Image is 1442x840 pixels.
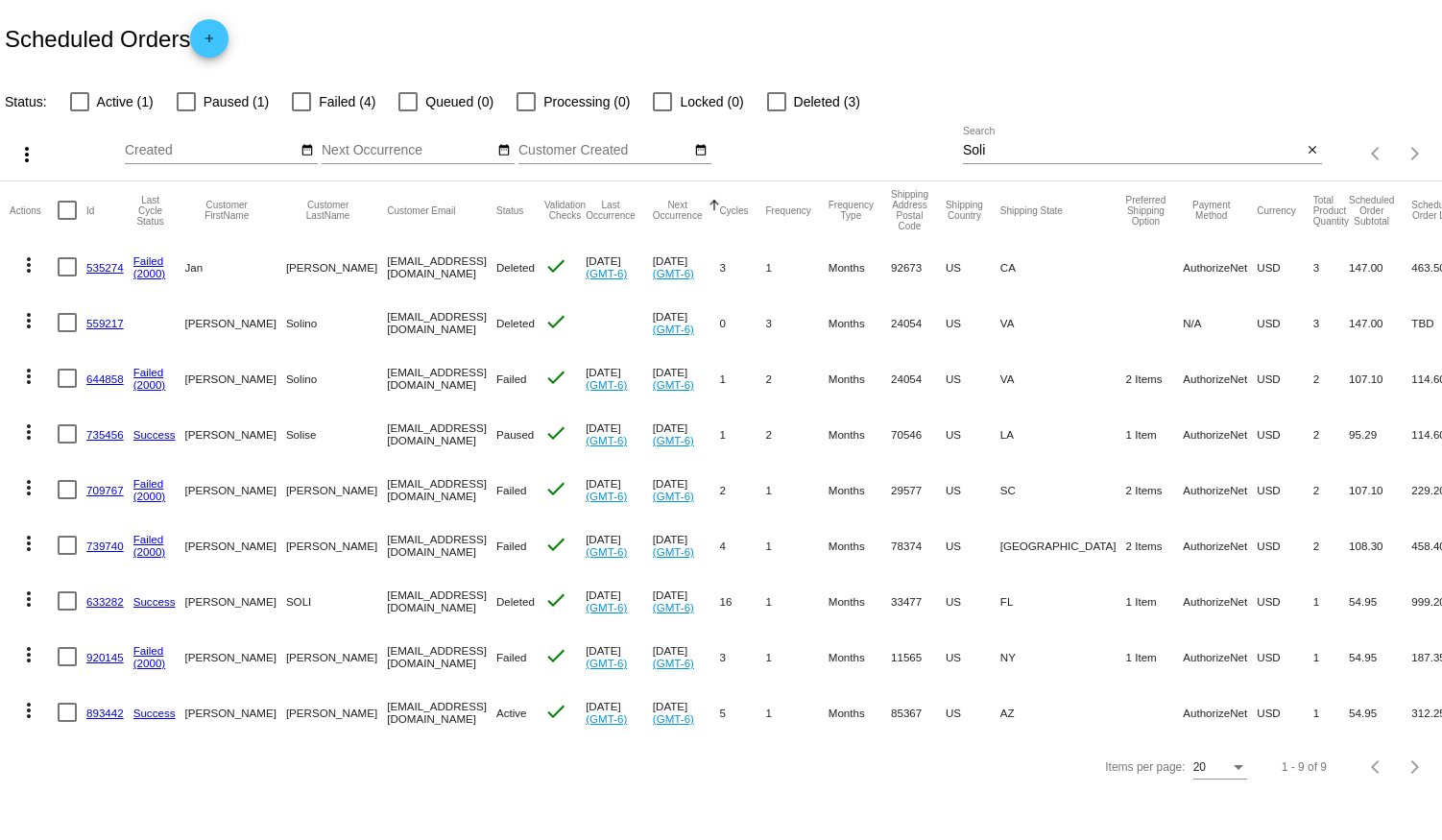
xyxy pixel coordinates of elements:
mat-cell: USD [1257,295,1313,350]
div: Items per page: [1105,760,1185,774]
mat-cell: [DATE] [586,350,653,406]
a: 535274 [86,261,124,274]
mat-cell: 1 [766,239,829,295]
mat-cell: 2 [720,462,766,517]
mat-cell: USD [1257,629,1313,684]
mat-cell: SC [1000,462,1126,517]
mat-cell: Months [829,573,891,629]
mat-cell: Jan [185,239,286,295]
mat-cell: [PERSON_NAME] [185,406,286,462]
mat-cell: [DATE] [586,573,653,629]
mat-icon: check [544,421,567,444]
mat-cell: [DATE] [653,573,720,629]
a: (GMT-6) [586,490,627,502]
span: Deleted [496,261,535,274]
mat-cell: 3 [1313,239,1349,295]
button: Next page [1396,748,1434,786]
span: Failed [496,372,527,385]
mat-cell: US [946,462,1000,517]
mat-cell: [EMAIL_ADDRESS][DOMAIN_NAME] [387,462,496,517]
button: Change sorting for LastOccurrenceUtc [586,200,636,221]
mat-cell: 1 [1313,629,1349,684]
mat-cell: 85367 [891,684,946,740]
mat-cell: [EMAIL_ADDRESS][DOMAIN_NAME] [387,406,496,462]
mat-cell: 1 [766,462,829,517]
mat-cell: [PERSON_NAME] [286,629,387,684]
button: Change sorting for CustomerLastName [286,200,370,221]
mat-cell: VA [1000,295,1126,350]
mat-icon: close [1306,143,1319,158]
button: Change sorting for Status [496,204,523,216]
mat-cell: 54.95 [1349,573,1411,629]
mat-cell: 2 Items [1126,517,1184,573]
button: Change sorting for ShippingCountry [946,200,983,221]
mat-cell: LA [1000,406,1126,462]
mat-cell: VA [1000,350,1126,406]
mat-cell: [PERSON_NAME] [286,684,387,740]
div: 1 - 9 of 9 [1282,760,1327,774]
a: Failed [133,644,164,657]
mat-icon: more_vert [17,699,40,722]
mat-cell: US [946,239,1000,295]
mat-cell: 107.10 [1349,462,1411,517]
span: Failed [496,540,527,552]
mat-cell: 2 [1313,350,1349,406]
mat-cell: AuthorizeNet [1183,629,1257,684]
mat-cell: [PERSON_NAME] [286,462,387,517]
mat-cell: 1 Item [1126,406,1184,462]
mat-cell: AZ [1000,684,1126,740]
mat-cell: 54.95 [1349,684,1411,740]
button: Change sorting for CustomerEmail [387,204,455,216]
mat-icon: more_vert [15,143,38,166]
mat-cell: [PERSON_NAME] [185,684,286,740]
mat-cell: Months [829,406,891,462]
a: 644858 [86,372,124,385]
a: Failed [133,254,164,267]
mat-icon: add [198,32,221,55]
mat-icon: date_range [300,143,314,158]
mat-cell: 2 Items [1126,350,1184,406]
mat-icon: check [544,533,567,556]
span: Paused [496,428,534,441]
a: (GMT-6) [586,545,627,558]
mat-cell: [DATE] [653,406,720,462]
span: Active (1) [97,90,154,113]
a: Success [133,428,176,441]
a: (GMT-6) [653,267,694,279]
button: Previous page [1358,748,1396,786]
span: Deleted [496,317,535,329]
mat-cell: 78374 [891,517,946,573]
mat-cell: 147.00 [1349,239,1411,295]
mat-cell: 0 [720,295,766,350]
mat-icon: check [544,254,567,277]
mat-icon: check [544,644,567,667]
mat-cell: 24054 [891,295,946,350]
mat-icon: more_vert [17,643,40,666]
span: Deleted (3) [794,90,860,113]
mat-cell: [EMAIL_ADDRESS][DOMAIN_NAME] [387,517,496,573]
input: Search [963,143,1302,158]
mat-cell: AuthorizeNet [1183,684,1257,740]
mat-icon: more_vert [17,588,40,611]
mat-cell: 2 [1313,462,1349,517]
a: 735456 [86,428,124,441]
a: (GMT-6) [653,490,694,502]
mat-cell: US [946,629,1000,684]
a: 739740 [86,540,124,552]
mat-cell: USD [1257,350,1313,406]
mat-cell: USD [1257,462,1313,517]
button: Change sorting for Frequency [766,204,811,216]
mat-header-cell: Validation Checks [544,181,586,239]
mat-icon: date_range [694,143,708,158]
mat-cell: AuthorizeNet [1183,406,1257,462]
mat-cell: 1 [766,629,829,684]
mat-cell: USD [1257,239,1313,295]
mat-cell: 2 [1313,406,1349,462]
mat-cell: [DATE] [586,684,653,740]
mat-cell: [DATE] [586,462,653,517]
button: Change sorting for ShippingState [1000,204,1063,216]
h2: Scheduled Orders [5,19,228,58]
mat-cell: CA [1000,239,1126,295]
mat-icon: check [544,477,567,500]
mat-cell: [DATE] [586,406,653,462]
